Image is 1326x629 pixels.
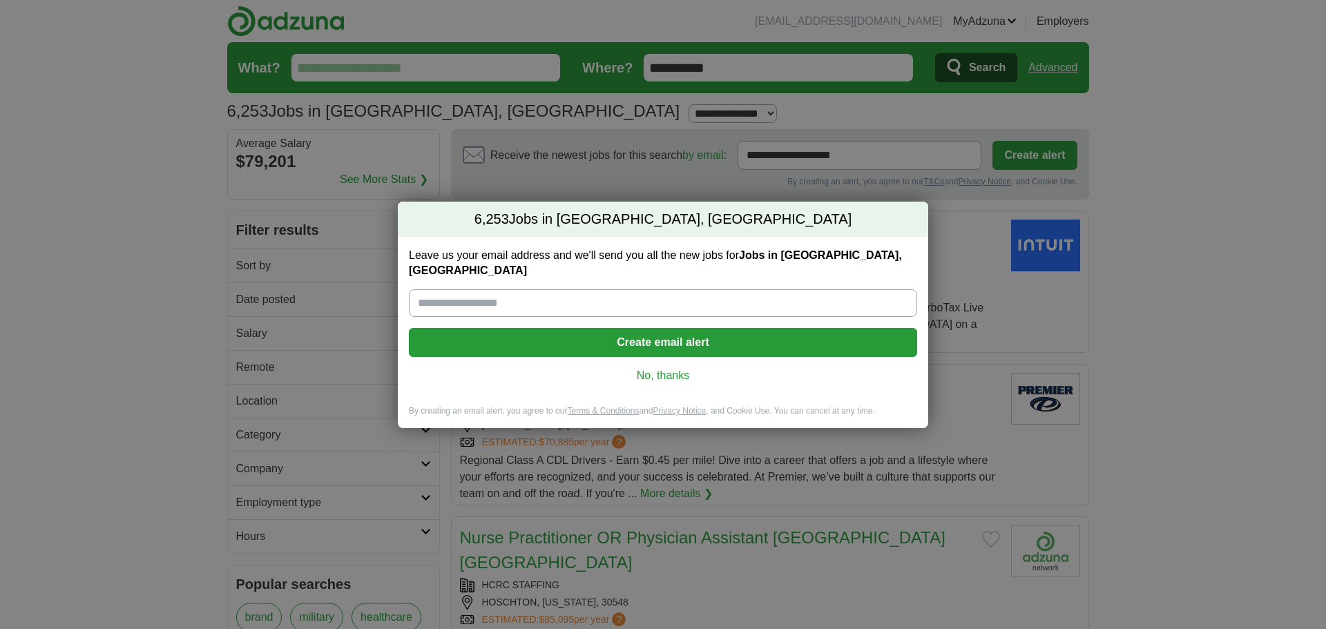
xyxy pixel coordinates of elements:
[567,406,639,416] a: Terms & Conditions
[474,210,509,229] span: 6,253
[409,328,917,357] button: Create email alert
[409,248,917,278] label: Leave us your email address and we'll send you all the new jobs for
[398,405,928,428] div: By creating an email alert, you agree to our and , and Cookie Use. You can cancel at any time.
[398,202,928,238] h2: Jobs in [GEOGRAPHIC_DATA], [GEOGRAPHIC_DATA]
[653,406,707,416] a: Privacy Notice
[420,368,906,383] a: No, thanks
